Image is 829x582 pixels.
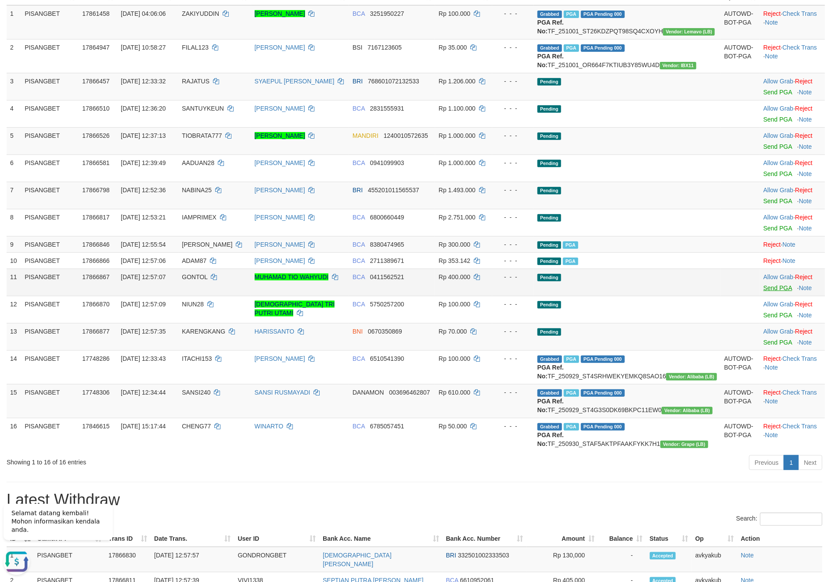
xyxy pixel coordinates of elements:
span: Rp 1.100.000 [439,105,476,112]
td: · [760,296,825,323]
a: Allow Grab [764,328,793,335]
span: MANDIRI [353,132,378,139]
span: PGA [563,258,578,265]
span: · [764,214,795,221]
span: 17866870 [82,301,109,308]
td: TF_250929_ST4G3S0DK69BKPC11EW0 [534,384,721,418]
span: BCA [353,257,365,264]
td: PISANGBET [21,127,79,154]
span: CHENG77 [182,423,211,430]
td: PISANGBET [21,182,79,209]
td: PISANGBET [21,296,79,323]
a: Send PGA [764,339,792,346]
span: BCA [353,241,365,248]
b: PGA Ref. No: [537,53,564,68]
div: - - - [496,43,530,52]
th: Date Trans.: activate to sort column ascending [151,531,234,547]
a: Note [799,116,812,123]
span: BCA [353,214,365,221]
a: [PERSON_NAME] [255,132,305,139]
span: [DATE] 12:33:43 [121,355,166,362]
td: · [760,252,825,269]
td: PISANGBET [21,5,79,40]
td: · [760,100,825,127]
a: Send PGA [764,225,792,232]
a: Allow Grab [764,105,793,112]
a: [PERSON_NAME] [255,44,305,51]
span: 17866877 [82,328,109,335]
span: · [764,132,795,139]
span: [DATE] 12:36:20 [121,105,166,112]
a: 1 [784,455,799,470]
div: - - - [496,77,530,86]
td: TF_251001_ST26KDZPQT98SQ4CXOYH [534,5,721,40]
th: User ID: activate to sort column ascending [234,531,320,547]
span: BSI [353,44,363,51]
span: Pending [537,133,561,140]
a: HARISSANTO [255,328,295,335]
span: Marked by avksona [564,389,579,397]
a: Note [765,431,779,438]
a: [PERSON_NAME] [255,257,305,264]
a: Allow Grab [764,273,793,280]
span: Copy 2831555931 to clipboard [370,105,404,112]
td: · [760,269,825,296]
input: Search: [760,513,822,526]
a: Check Trans [782,10,817,17]
div: - - - [496,9,530,18]
a: Note [765,53,779,60]
span: Rp 70.000 [439,328,467,335]
span: 17748306 [82,389,109,396]
span: 17866817 [82,214,109,221]
span: BNI [353,328,363,335]
td: PISANGBET [21,209,79,236]
span: Copy 3251950227 to clipboard [370,10,404,17]
span: · [764,187,795,194]
span: Copy 0411562521 to clipboard [370,273,404,280]
td: 15 [7,384,21,418]
th: Balance: activate to sort column ascending [598,531,646,547]
span: ITACHI153 [182,355,212,362]
span: [DATE] 12:57:35 [121,328,166,335]
a: Note [782,257,796,264]
a: Reject [795,159,813,166]
span: Pending [537,328,561,336]
span: Rp 610.000 [439,389,470,396]
div: - - - [496,131,530,140]
td: PISANGBET [21,418,79,452]
span: 17748286 [82,355,109,362]
span: Rp 1.493.000 [439,187,476,194]
td: PISANGBET [21,39,79,73]
span: Pending [537,160,561,167]
span: Vendor URL: https://dashboard.q2checkout.com/secure [662,407,713,414]
a: Reject [795,328,813,335]
span: Pending [537,274,561,281]
td: · · [760,418,825,452]
b: PGA Ref. No: [537,398,564,413]
div: - - - [496,300,530,309]
td: 1 [7,5,21,40]
span: Vendor URL: https://dashboard.q2checkout.com/secure [663,28,715,36]
a: Allow Grab [764,159,793,166]
a: Reject [764,257,781,264]
span: Copy 0670350869 to clipboard [368,328,402,335]
a: [PERSON_NAME] [255,355,305,362]
span: [DATE] 12:34:44 [121,389,166,396]
span: Rp 300.000 [439,241,470,248]
span: Rp 2.751.000 [439,214,476,221]
a: Next [798,455,822,470]
span: ZAKIYUDDIN [182,10,219,17]
span: PGA Pending [581,356,625,363]
a: Reject [795,273,813,280]
td: · · [760,5,825,40]
a: Reject [795,132,813,139]
span: PGA Pending [581,389,625,397]
span: · [764,78,795,85]
span: Rp 100.000 [439,301,470,308]
span: Copy 003696462807 to clipboard [389,389,430,396]
span: BRI [353,78,363,85]
a: Reject [764,241,781,248]
span: RAJATUS [182,78,209,85]
td: PISANGBET [21,73,79,100]
th: Trans ID: activate to sort column ascending [105,531,151,547]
